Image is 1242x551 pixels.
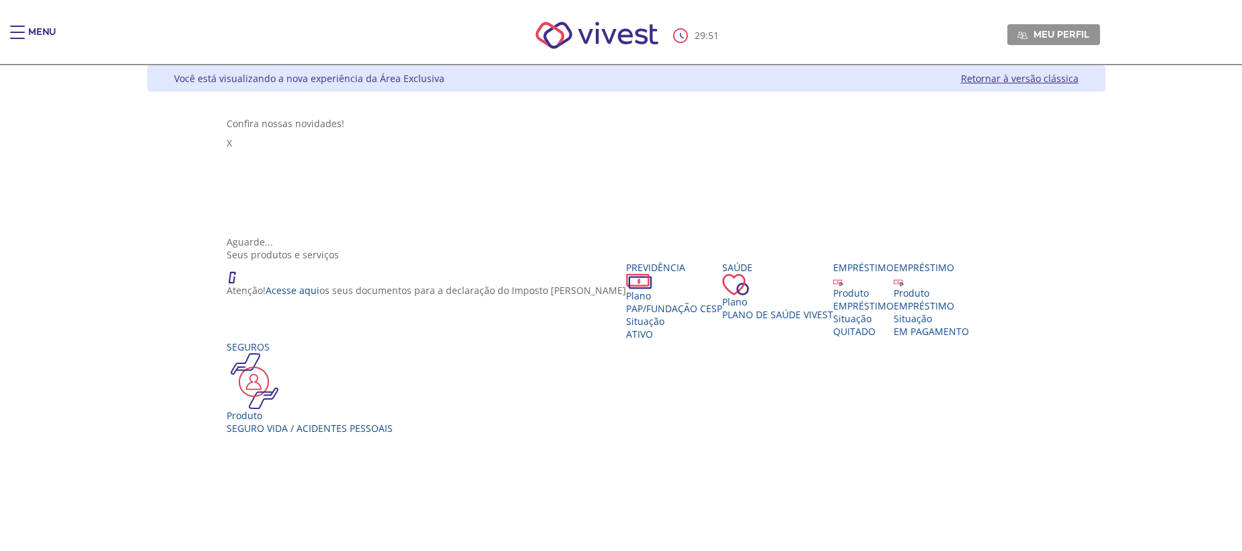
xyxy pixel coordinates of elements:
[833,312,894,325] div: Situação
[833,261,894,338] a: Empréstimo Produto EMPRÉSTIMO Situação QUITADO
[626,289,722,302] div: Plano
[673,28,722,43] div: :
[722,274,749,295] img: ico_coracao.png
[137,65,1105,551] div: Vivest
[894,261,969,274] div: Empréstimo
[626,328,653,340] span: Ativo
[266,284,319,297] a: Acesse aqui
[708,29,719,42] span: 51
[626,302,722,315] span: PAP/Fundação CESP
[626,261,722,274] div: Previdência
[894,325,969,338] span: EM PAGAMENTO
[227,261,249,284] img: ico_atencao.png
[227,340,393,435] a: Seguros Produto Seguro Vida / Acidentes Pessoais
[626,261,722,340] a: Previdência PlanoPAP/Fundação CESP SituaçãoAtivo
[1034,28,1089,40] span: Meu perfil
[894,287,969,299] div: Produto
[227,235,1025,248] div: Aguarde...
[894,299,969,312] div: EMPRÉSTIMO
[894,261,969,338] a: Empréstimo Produto EMPRÉSTIMO Situação EM PAGAMENTO
[227,137,232,149] span: X
[227,284,626,297] p: Atenção! os seus documentos para a declaração do Imposto [PERSON_NAME]
[722,295,833,308] div: Plano
[833,325,876,338] span: QUITADO
[227,409,393,422] div: Produto
[174,72,444,85] div: Você está visualizando a nova experiência da Área Exclusiva
[227,248,1025,261] div: Seus produtos e serviços
[894,277,904,287] img: ico_emprestimo.svg
[227,422,393,435] div: Seguro Vida / Acidentes Pessoais
[626,315,722,328] div: Situação
[833,261,894,274] div: Empréstimo
[626,274,652,289] img: ico_dinheiro.png
[1017,30,1027,40] img: Meu perfil
[833,287,894,299] div: Produto
[28,26,56,52] div: Menu
[722,261,833,321] a: Saúde PlanoPlano de Saúde VIVEST
[722,261,833,274] div: Saúde
[894,312,969,325] div: Situação
[695,29,705,42] span: 29
[961,72,1079,85] a: Retornar à versão clássica
[227,353,282,409] img: ico_seguros.png
[833,277,843,287] img: ico_emprestimo.svg
[833,299,894,312] div: EMPRÉSTIMO
[520,7,673,64] img: Vivest
[722,308,833,321] span: Plano de Saúde VIVEST
[227,340,393,353] div: Seguros
[227,117,1025,130] div: Confira nossas novidades!
[1007,24,1100,44] a: Meu perfil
